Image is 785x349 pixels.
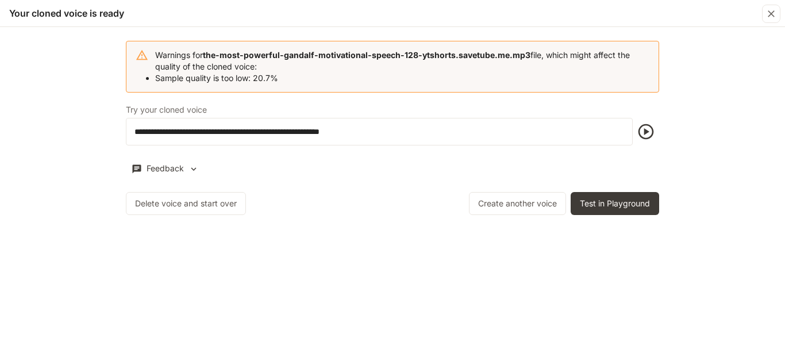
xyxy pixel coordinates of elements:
div: Warnings for file, which might affect the quality of the cloned voice: [155,45,649,89]
p: Try your cloned voice [126,106,207,114]
li: Sample quality is too low: 20.7% [155,72,649,84]
button: Feedback [126,159,204,178]
button: Test in Playground [571,192,659,215]
b: the-most-powerful-gandalf-motivational-speech-128-ytshorts.savetube.me.mp3 [203,50,530,60]
button: Delete voice and start over [126,192,246,215]
button: Create another voice [469,192,566,215]
h5: Your cloned voice is ready [9,7,124,20]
